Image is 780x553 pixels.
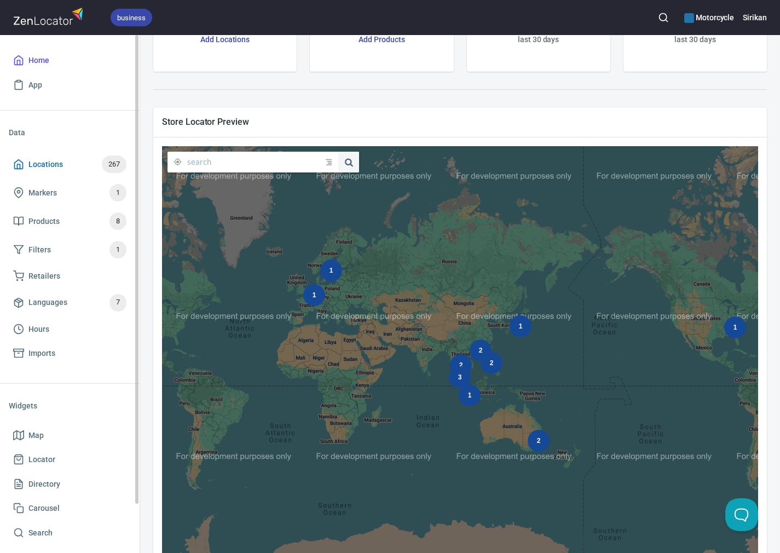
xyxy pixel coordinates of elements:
[684,11,734,24] h6: Motorcycle
[9,235,131,264] a: Filters1
[28,296,67,309] span: Languages
[109,244,126,256] span: 1
[9,341,131,366] a: Imports
[9,150,131,178] a: Locations267
[510,315,531,337] div: 1
[9,178,131,207] a: Markers1
[28,215,60,228] span: Products
[9,447,131,472] a: Locator
[28,477,60,491] span: Directory
[28,453,55,466] span: Locator
[9,521,131,545] a: Search
[743,11,767,24] h6: Sirikan
[518,33,559,45] h6: last 30 days
[9,73,131,97] a: App
[674,33,715,45] h6: last 30 days
[9,289,131,317] a: Languages7
[28,269,60,283] span: Retailers
[28,243,51,257] span: Filters
[684,5,734,30] div: Manage your apps
[9,207,131,235] a: Products8
[9,423,131,448] a: Map
[449,366,471,388] div: 3
[359,35,405,44] a: Add Products
[109,187,126,199] span: 1
[9,393,131,419] li: Widgets
[28,78,42,92] span: App
[28,502,60,515] span: Carousel
[459,384,481,406] div: 1
[187,152,326,172] input: search
[9,496,131,521] a: Carousel
[9,472,131,497] a: Directory
[725,498,758,531] iframe: Help Scout Beacon - Open
[28,347,55,360] span: Imports
[109,296,126,309] span: 7
[111,9,152,26] div: business
[684,13,694,23] button: color-2273A7
[470,339,492,361] div: 2
[9,119,131,146] li: Data
[9,317,131,342] a: Hours
[109,215,126,228] span: 8
[9,48,131,73] a: Home
[102,158,126,171] span: 267
[28,322,49,336] span: Hours
[13,4,86,28] img: zenlocator
[9,264,131,289] a: Retailers
[28,158,63,171] span: Locations
[28,54,49,67] span: Home
[200,35,250,44] a: Add Locations
[724,316,746,338] div: 1
[28,429,44,442] span: Map
[28,526,53,540] span: Search
[481,352,502,374] div: 2
[528,430,550,452] div: 2
[651,5,675,30] button: Search
[743,5,767,30] button: Sirikan
[450,354,472,376] div: 2
[28,186,57,200] span: Markers
[111,12,152,24] span: business
[162,116,758,128] span: Store Locator Preview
